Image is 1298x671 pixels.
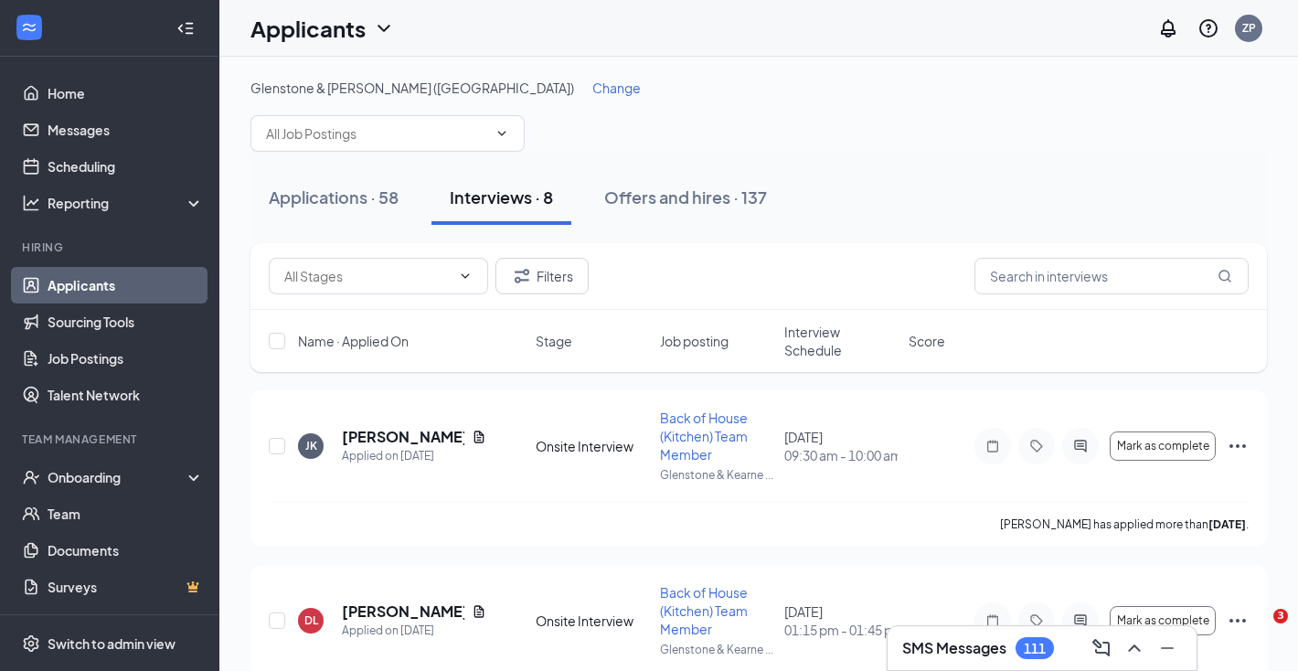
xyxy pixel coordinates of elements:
[1026,439,1048,453] svg: Tag
[660,332,729,350] span: Job posting
[974,258,1249,294] input: Search in interviews
[909,332,945,350] span: Score
[450,186,553,208] div: Interviews · 8
[342,447,486,465] div: Applied on [DATE]
[982,613,1004,628] svg: Note
[1156,637,1178,659] svg: Minimize
[472,430,486,444] svg: Document
[1024,641,1046,656] div: 111
[298,332,409,350] span: Name · Applied On
[1227,610,1249,632] svg: Ellipses
[48,377,204,413] a: Talent Network
[1218,269,1232,283] svg: MagnifyingGlass
[22,194,40,212] svg: Analysis
[660,467,773,483] p: Glenstone & Kearne ...
[22,431,200,447] div: Team Management
[48,569,204,605] a: SurveysCrown
[1120,634,1149,663] button: ChevronUp
[176,19,195,37] svg: Collapse
[660,584,748,637] span: Back of House (Kitchen) Team Member
[1153,634,1182,663] button: Minimize
[1157,17,1179,39] svg: Notifications
[22,468,40,486] svg: UserCheck
[660,642,773,657] p: Glenstone & Kearne ...
[458,269,473,283] svg: ChevronDown
[1197,17,1219,39] svg: QuestionInfo
[250,80,574,96] span: Glenstone & [PERSON_NAME] ([GEOGRAPHIC_DATA])
[1069,439,1091,453] svg: ActiveChat
[48,75,204,112] a: Home
[48,495,204,532] a: Team
[48,194,205,212] div: Reporting
[660,410,748,463] span: Back of House (Kitchen) Team Member
[48,634,176,653] div: Switch to admin view
[1236,609,1280,653] iframe: Intercom live chat
[1110,431,1216,461] button: Mark as complete
[1227,435,1249,457] svg: Ellipses
[784,323,898,359] span: Interview Schedule
[1273,609,1288,623] span: 3
[1026,613,1048,628] svg: Tag
[22,634,40,653] svg: Settings
[982,439,1004,453] svg: Note
[48,267,204,304] a: Applicants
[1087,634,1116,663] button: ComposeMessage
[604,186,767,208] div: Offers and hires · 137
[1117,440,1209,453] span: Mark as complete
[592,80,641,96] span: Change
[22,240,200,255] div: Hiring
[48,468,188,486] div: Onboarding
[536,612,649,630] div: Onsite Interview
[373,17,395,39] svg: ChevronDown
[1242,20,1256,36] div: ZP
[1123,637,1145,659] svg: ChevronUp
[342,622,486,640] div: Applied on [DATE]
[48,112,204,148] a: Messages
[1069,613,1091,628] svg: ActiveChat
[20,18,38,37] svg: WorkstreamLogo
[269,186,399,208] div: Applications · 58
[1110,606,1216,635] button: Mark as complete
[304,612,318,628] div: DL
[266,123,487,144] input: All Job Postings
[1208,517,1246,531] b: [DATE]
[472,604,486,619] svg: Document
[250,13,366,44] h1: Applicants
[495,258,589,294] button: Filter Filters
[342,602,464,622] h5: [PERSON_NAME]
[1000,517,1249,532] p: [PERSON_NAME] has applied more than .
[305,438,317,453] div: JK
[536,332,572,350] span: Stage
[784,446,898,464] span: 09:30 am - 10:00 am
[784,602,898,639] div: [DATE]
[284,266,451,286] input: All Stages
[784,428,898,464] div: [DATE]
[536,437,649,455] div: Onsite Interview
[1117,614,1209,627] span: Mark as complete
[511,265,533,287] svg: Filter
[342,427,464,447] h5: [PERSON_NAME]
[48,148,204,185] a: Scheduling
[902,638,1006,658] h3: SMS Messages
[784,621,898,639] span: 01:15 pm - 01:45 pm
[48,304,204,340] a: Sourcing Tools
[48,532,204,569] a: Documents
[495,126,509,141] svg: ChevronDown
[1091,637,1112,659] svg: ComposeMessage
[48,340,204,377] a: Job Postings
